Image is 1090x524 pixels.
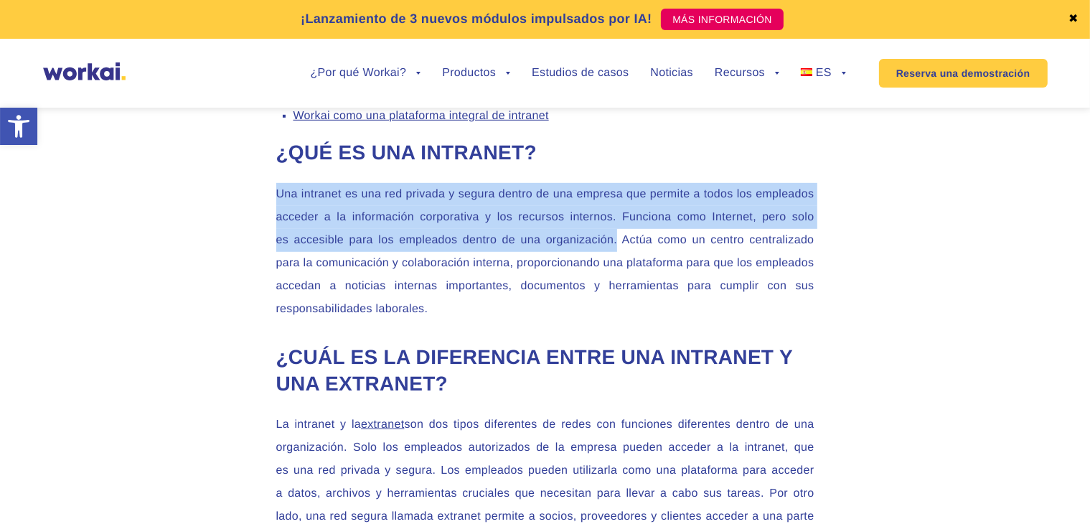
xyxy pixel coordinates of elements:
[442,67,510,79] a: Productos
[801,67,846,79] a: ES
[1068,14,1079,25] a: ✖
[276,183,814,321] p: Una intranet es una red privada y segura dentro de una empresa que permite a todos los empleados ...
[879,59,1048,88] a: Reserva una demostración
[650,67,692,79] a: Noticias
[532,67,629,79] a: Estudios de casos
[310,67,421,79] a: ¿Por qué Workai?
[361,418,404,431] a: extranet
[293,110,549,122] a: Workai como una plataforma integral de intranet
[301,9,652,29] p: ¡Lanzamiento de 3 nuevos módulos impulsados por IA!
[276,139,814,167] h2: ¿Qué es una intranet?
[276,344,814,398] h2: ¿Cuál es la diferencia entre una intranet y una extranet?
[816,67,832,79] span: ES
[661,9,784,30] a: MÁS INFORMACIÓN
[715,67,779,79] a: Recursos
